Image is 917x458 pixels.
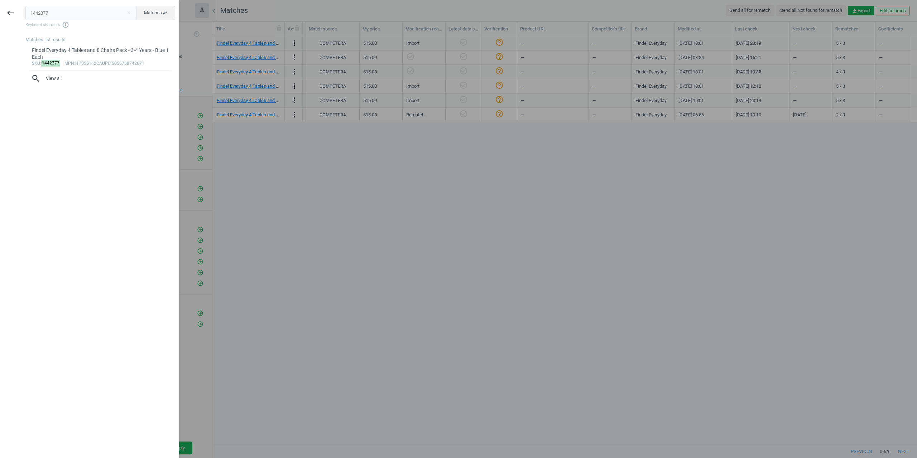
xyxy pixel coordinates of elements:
button: Close [123,10,134,16]
span: View all [31,74,169,83]
input: Enter the SKU or product name [25,6,137,20]
mark: 1442377 [41,60,61,67]
i: search [31,74,40,83]
i: swap_horiz [162,10,168,16]
i: keyboard_backspace [6,9,15,17]
i: info_outline [62,21,69,28]
div: Findel Everyday 4 Tables and 8 Chairs Pack - 3-4 Years - Blue 1 Each [32,47,169,61]
button: keyboard_backspace [2,5,19,21]
button: Matchesswap_horiz [136,6,175,20]
span: sku [32,61,40,66]
div: : :HP055142CA :5056768742671 [32,61,169,67]
span: upc [102,61,111,66]
div: Matches list results [25,37,179,43]
span: Keyboard shortcuts [25,21,175,28]
span: Matches [144,10,168,16]
span: mpn [64,61,74,66]
button: searchView all [25,71,175,86]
